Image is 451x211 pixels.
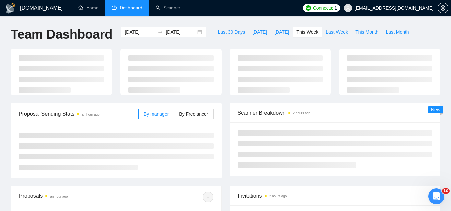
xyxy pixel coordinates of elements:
time: an hour ago [50,195,68,198]
span: 10 [442,188,450,194]
span: user [346,6,350,10]
input: Start date [125,28,155,36]
span: Last Week [326,28,348,36]
span: This Month [355,28,378,36]
button: [DATE] [271,27,293,37]
a: searchScanner [156,5,180,11]
h1: Team Dashboard [11,27,112,42]
span: Scanner Breakdown [238,109,433,117]
span: swap-right [158,29,163,35]
button: setting [438,3,448,13]
time: an hour ago [82,113,99,116]
img: logo [5,3,16,14]
span: Dashboard [120,5,142,11]
button: Last Week [322,27,352,37]
span: to [158,29,163,35]
span: [DATE] [274,28,289,36]
a: setting [438,5,448,11]
button: [DATE] [249,27,271,37]
button: This Week [293,27,322,37]
span: New [431,107,440,112]
time: 2 hours ago [293,111,311,115]
div: Proposals [19,192,116,202]
span: setting [438,5,448,11]
button: Last 30 Days [214,27,249,37]
iframe: Intercom live chat [428,188,444,204]
time: 2 hours ago [269,194,287,198]
span: 1 [334,4,337,12]
a: homeHome [78,5,98,11]
span: Last 30 Days [218,28,245,36]
span: dashboard [112,5,117,10]
input: End date [166,28,196,36]
span: Invitations [238,192,432,200]
span: This Week [296,28,318,36]
span: By Freelancer [179,111,208,117]
span: Connects: [313,4,333,12]
span: [DATE] [252,28,267,36]
span: Last Month [386,28,409,36]
button: This Month [352,27,382,37]
button: Last Month [382,27,412,37]
span: By manager [144,111,169,117]
span: Proposal Sending Stats [19,110,138,118]
img: upwork-logo.png [306,5,311,11]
